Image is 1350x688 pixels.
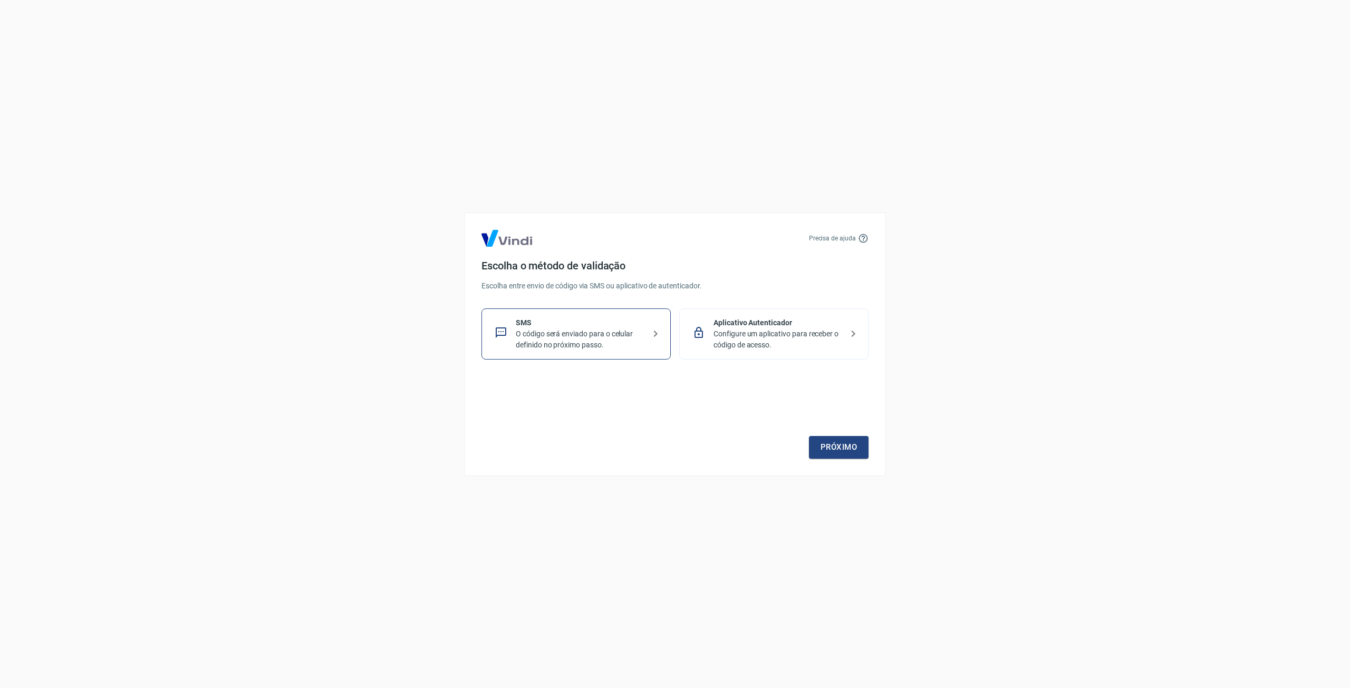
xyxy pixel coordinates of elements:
[713,328,843,351] p: Configure um aplicativo para receber o código de acesso.
[481,259,869,272] h4: Escolha o método de validação
[516,328,645,351] p: O código será enviado para o celular definido no próximo passo.
[809,436,869,458] a: Próximo
[809,234,856,243] p: Precisa de ajuda
[679,308,869,360] div: Aplicativo AutenticadorConfigure um aplicativo para receber o código de acesso.
[516,317,645,328] p: SMS
[481,230,532,247] img: Logo Vind
[481,308,671,360] div: SMSO código será enviado para o celular definido no próximo passo.
[481,280,869,292] p: Escolha entre envio de código via SMS ou aplicativo de autenticador.
[713,317,843,328] p: Aplicativo Autenticador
